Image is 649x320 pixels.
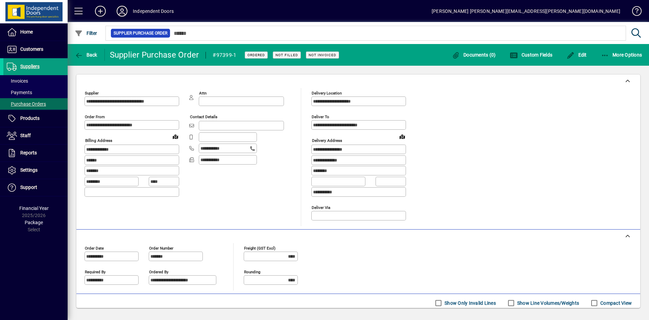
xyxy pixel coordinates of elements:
button: Back [73,49,99,61]
a: Reports [3,145,68,162]
span: Settings [20,167,38,173]
span: Edit [567,52,587,58]
button: Filter [73,27,99,39]
button: More Options [599,49,644,61]
div: #97399-1 [213,50,236,61]
span: Back [75,52,97,58]
a: Invoices [3,75,68,87]
span: More Options [601,52,642,58]
a: View on map [397,131,408,142]
mat-label: Deliver To [312,114,329,119]
a: Payments [3,87,68,98]
span: Home [20,29,33,35]
span: Support [20,185,37,190]
mat-label: Order date [85,246,104,250]
a: Purchase Orders [3,98,68,110]
mat-label: Delivery Location [312,91,342,95]
mat-label: Rounding [244,269,260,274]
mat-label: Order from [85,114,105,119]
span: Not Invoiced [309,53,336,57]
button: Profile [111,5,133,17]
label: Show Line Volumes/Weights [516,300,579,306]
a: Customers [3,41,68,58]
mat-label: Attn [199,91,207,95]
mat-label: Freight (GST excl) [244,246,275,250]
span: Customers [20,46,43,52]
span: Products [20,115,40,121]
button: Custom Fields [508,49,554,61]
mat-label: Ordered by [149,269,168,274]
span: Staff [20,133,31,138]
mat-label: Deliver via [312,205,330,210]
span: Invoices [7,78,28,84]
span: Package [25,220,43,225]
label: Compact View [599,300,632,306]
a: Staff [3,127,68,144]
span: Supplier Purchase Order [114,30,167,37]
span: Financial Year [19,206,49,211]
div: Supplier Purchase Order [110,49,199,60]
span: Payments [7,90,32,95]
div: [PERSON_NAME] [PERSON_NAME][EMAIL_ADDRESS][PERSON_NAME][DOMAIN_NAME] [432,6,620,17]
mat-label: Required by [85,269,105,274]
button: Edit [565,49,588,61]
span: Suppliers [20,64,40,69]
span: Filter [75,30,97,36]
a: Home [3,24,68,41]
label: Show Only Invalid Lines [443,300,496,306]
button: Documents (0) [450,49,498,61]
div: Independent Doors [133,6,174,17]
a: Support [3,179,68,196]
mat-label: Supplier [85,91,99,95]
a: Knowledge Base [627,1,641,23]
span: Custom Fields [510,52,552,58]
span: Purchase Orders [7,101,46,107]
app-page-header-button: Back [68,49,105,61]
a: View on map [170,131,181,142]
span: Documents (0) [452,52,496,58]
mat-label: Order number [149,246,173,250]
span: Not Filled [275,53,298,57]
a: Products [3,110,68,127]
span: Ordered [247,53,265,57]
span: Reports [20,150,37,155]
a: Settings [3,162,68,179]
button: Add [90,5,111,17]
